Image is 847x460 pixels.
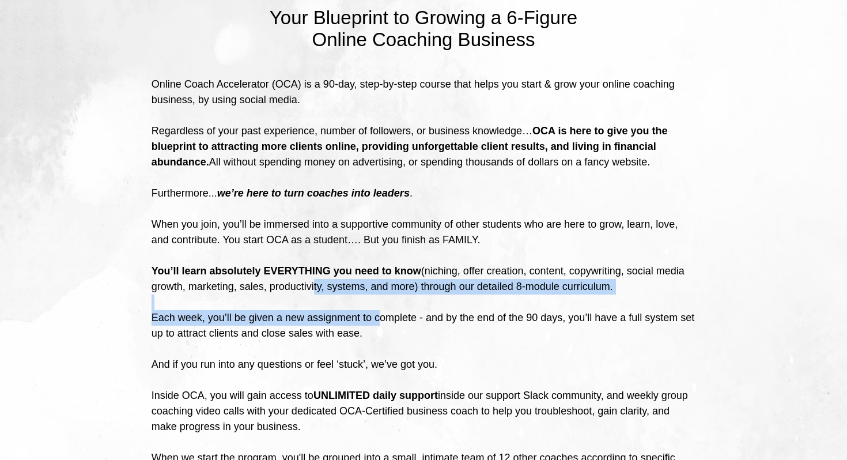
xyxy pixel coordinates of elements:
[152,125,668,168] b: OCA is here to give you the blueprint to attracting more clients online, providing unforgettable ...
[152,357,696,372] div: And if you run into any questions or feel ‘stuck’, we’ve got you.
[152,217,696,248] div: When you join, you’ll be immersed into a supportive community of other students who are here to g...
[191,7,656,29] div: Your Blueprint to Growing a 6-Figure
[152,310,696,341] div: Each week, you’ll be given a new assignment to complete - and by the end of the 90 days, you’ll h...
[152,123,696,170] div: Regardless of your past experience, number of followers, or business knowledge… All without spend...
[152,263,696,295] div: (niching, offer creation, content, copywriting, social media growth, marketing, sales, productivi...
[217,187,410,199] i: we’re here to turn coaches into leaders
[152,186,696,201] div: Furthermore... .
[313,390,438,401] b: UNLIMITED daily support
[312,29,535,50] span: Online Coaching Business
[152,265,421,277] b: You’ll learn absolutely EVERYTHING you need to know
[152,388,696,435] div: Inside OCA, you will gain access to inside our support Slack community, and weekly group coaching...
